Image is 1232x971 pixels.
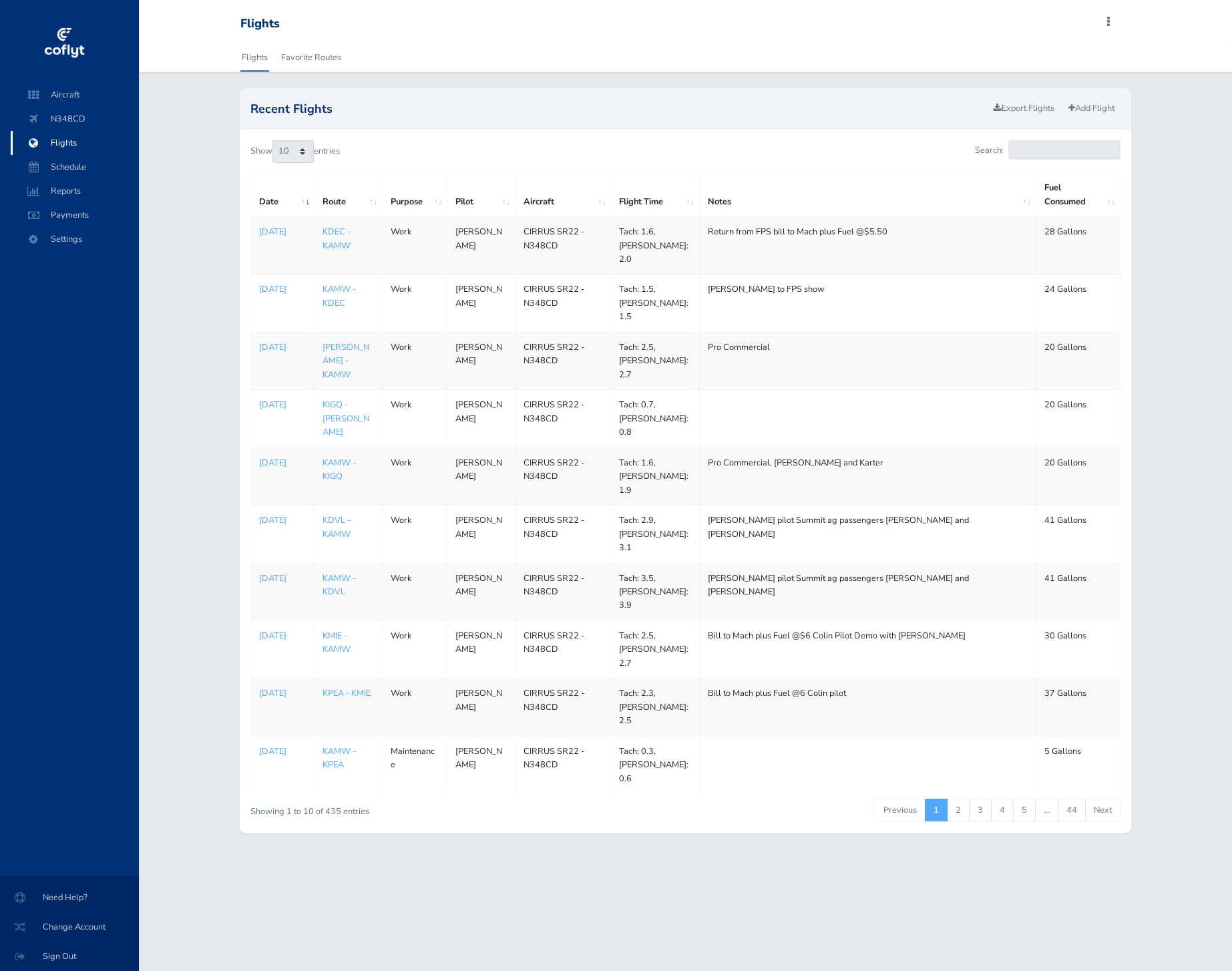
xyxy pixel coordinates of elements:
[1036,620,1120,678] td: 30 Gallons
[447,620,515,678] td: [PERSON_NAME]
[323,745,356,771] a: KAMW - KPEA
[1036,736,1120,793] td: 5 Gallons
[382,563,447,620] td: Work
[259,572,306,585] a: [DATE]
[1036,390,1120,447] td: 20 Gallons
[315,173,383,217] th: Route: activate to sort column ascending
[515,506,611,563] td: CIRRUS SR22 - N348CD
[259,398,306,411] a: [DATE]
[1036,173,1120,217] th: Fuel Consumed: activate to sort column ascending
[447,332,515,389] td: [PERSON_NAME]
[925,799,948,821] a: 1
[250,140,340,163] label: Show entries
[1036,447,1120,505] td: 20 Gallons
[699,447,1036,505] td: Pro Commercial, [PERSON_NAME] and Karter
[699,332,1036,389] td: Pro Commercial
[611,274,699,332] td: Tach: 1.5, [PERSON_NAME]: 1.5
[447,390,515,447] td: [PERSON_NAME]
[240,43,269,72] a: Flights
[699,563,1036,620] td: [PERSON_NAME] pilot Summit ag passengers [PERSON_NAME] and [PERSON_NAME]
[447,274,515,332] td: [PERSON_NAME]
[24,203,126,227] span: Payments
[515,332,611,389] td: CIRRUS SR22 - N348CD
[250,797,603,818] div: Showing 1 to 10 of 435 entries
[975,140,1120,160] label: Search:
[323,341,369,381] a: [PERSON_NAME] - KAMW
[1036,678,1120,736] td: 37 Gallons
[515,390,611,447] td: CIRRUS SR22 - N348CD
[1036,274,1120,332] td: 24 Gallons
[611,736,699,793] td: Tach: 0.3, [PERSON_NAME]: 0.6
[16,886,123,910] span: Need Help?
[323,399,369,438] a: KIGQ - [PERSON_NAME]
[24,179,126,203] span: Reports
[24,155,126,179] span: Schedule
[699,173,1036,217] th: Notes: activate to sort column ascending
[1058,799,1086,821] a: 44
[250,103,987,115] h2: Recent Flights
[382,390,447,447] td: Work
[447,678,515,736] td: [PERSON_NAME]
[611,506,699,563] td: Tach: 2.9, [PERSON_NAME]: 3.1
[272,140,314,163] select: Showentries
[447,447,515,505] td: [PERSON_NAME]
[611,620,699,678] td: Tach: 2.5, [PERSON_NAME]: 2.7
[382,506,447,563] td: Work
[699,678,1036,736] td: Bill to Mach plus Fuel @6 Colin pilot
[947,799,970,821] a: 2
[1036,563,1120,620] td: 41 Gallons
[611,678,699,736] td: Tach: 2.3, [PERSON_NAME]: 2.5
[447,506,515,563] td: [PERSON_NAME]
[447,217,515,274] td: [PERSON_NAME]
[24,107,126,131] span: N348CD
[515,736,611,793] td: CIRRUS SR22 - N348CD
[323,630,351,655] a: KMIE - KAMW
[259,514,306,527] a: [DATE]
[24,131,126,155] span: Flights
[611,390,699,447] td: Tach: 0.7, [PERSON_NAME]: 0.8
[259,629,306,642] p: [DATE]
[515,563,611,620] td: CIRRUS SR22 - N348CD
[382,217,447,274] td: Work
[515,217,611,274] td: CIRRUS SR22 - N348CD
[699,274,1036,332] td: [PERSON_NAME] to FPS show
[240,17,280,31] div: Flights
[251,173,315,217] th: Date: activate to sort column ascending
[969,799,992,821] a: 3
[323,572,356,598] a: KAMW - KDVL
[323,283,356,309] a: KAMW - KDEC
[447,736,515,793] td: [PERSON_NAME]
[382,274,447,332] td: Work
[1062,99,1120,118] a: Add Flight
[611,447,699,505] td: Tach: 1.6, [PERSON_NAME]: 1.9
[1036,506,1120,563] td: 41 Gallons
[259,341,306,354] a: [DATE]
[323,226,351,251] a: KDEC - KAMW
[382,332,447,389] td: Work
[42,23,86,63] img: coflyt logo
[1085,799,1120,821] a: Next
[699,620,1036,678] td: Bill to Mach plus Fuel @$6 Colin Pilot Demo with [PERSON_NAME]
[611,217,699,274] td: Tach: 1.6, [PERSON_NAME]: 2.0
[259,282,306,296] a: [DATE]
[699,217,1036,274] td: Return from FPS bill to Mach plus Fuel @$5.50
[323,687,371,699] a: KPEA - KMIE
[1013,799,1036,821] a: 5
[447,563,515,620] td: [PERSON_NAME]
[259,225,306,238] p: [DATE]
[699,506,1036,563] td: [PERSON_NAME] pilot Summit ag passengers [PERSON_NAME] and [PERSON_NAME]
[323,514,351,540] a: KDVL - KAMW
[259,745,306,758] a: [DATE]
[1036,332,1120,389] td: 20 Gallons
[24,227,126,251] span: Settings
[515,173,611,217] th: Aircraft: activate to sort column ascending
[991,799,1014,821] a: 4
[988,99,1060,118] a: Export Flights
[515,678,611,736] td: CIRRUS SR22 - N348CD
[259,687,306,700] p: [DATE]
[382,620,447,678] td: Work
